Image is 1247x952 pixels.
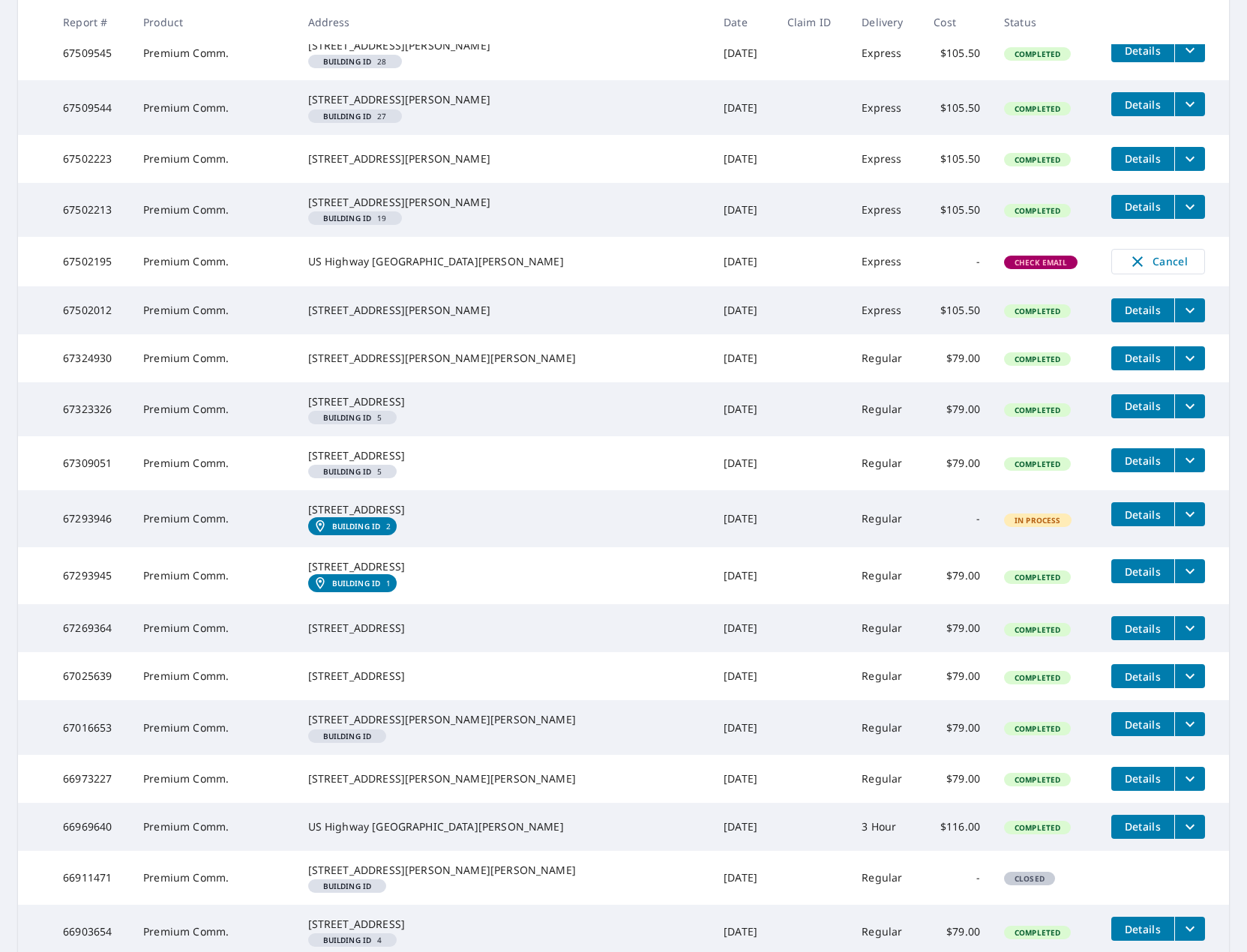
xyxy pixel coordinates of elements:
td: Premium Comm. [131,604,295,652]
button: detailsBtn-66903654 [1111,917,1174,941]
button: detailsBtn-67502012 [1111,298,1174,322]
button: detailsBtn-66969640 [1111,815,1174,839]
span: Details [1120,199,1165,214]
span: 19 [314,214,396,222]
div: [STREET_ADDRESS] [308,917,700,932]
td: Regular [850,547,922,604]
td: - [922,490,992,547]
td: [DATE] [712,755,775,803]
div: [STREET_ADDRESS][PERSON_NAME][PERSON_NAME] [308,771,700,786]
td: 66911471 [51,851,131,905]
td: 3 Hour [850,803,922,851]
button: filesDropdownBtn-67025639 [1174,664,1205,688]
div: [STREET_ADDRESS] [308,669,700,684]
td: $105.50 [922,26,992,80]
span: Details [1120,303,1165,317]
td: 67502195 [51,237,131,286]
td: Express [850,183,922,237]
td: 67293946 [51,490,131,547]
span: Completed [1006,822,1069,833]
td: Premium Comm. [131,851,295,905]
td: 67309051 [51,436,131,490]
td: Premium Comm. [131,26,295,80]
span: Completed [1006,154,1069,165]
td: 67293945 [51,547,131,604]
button: detailsBtn-67293945 [1111,559,1174,583]
button: filesDropdownBtn-67502223 [1174,147,1205,171]
div: US Highway [GEOGRAPHIC_DATA][PERSON_NAME] [308,254,700,269]
button: detailsBtn-67025639 [1111,664,1174,688]
span: Closed [1006,873,1054,884]
button: filesDropdownBtn-67309051 [1174,448,1205,472]
td: - [922,851,992,905]
td: $105.50 [922,80,992,134]
span: Completed [1006,205,1069,216]
div: [STREET_ADDRESS] [308,559,700,574]
button: Cancel [1111,249,1205,274]
div: [STREET_ADDRESS] [308,502,700,517]
td: $79.00 [922,755,992,803]
div: [STREET_ADDRESS] [308,621,700,636]
div: [STREET_ADDRESS][PERSON_NAME] [308,38,700,53]
td: 67502012 [51,286,131,334]
td: 67502223 [51,135,131,183]
td: 67025639 [51,652,131,700]
td: Regular [850,436,922,490]
button: detailsBtn-67324930 [1111,346,1174,370]
button: detailsBtn-67502223 [1111,147,1174,171]
td: $105.50 [922,135,992,183]
td: [DATE] [712,334,775,382]
td: Premium Comm. [131,334,295,382]
div: [STREET_ADDRESS][PERSON_NAME] [308,92,700,107]
button: filesDropdownBtn-67293946 [1174,502,1205,526]
td: Premium Comm. [131,436,295,490]
em: Building ID [323,214,372,222]
span: Completed [1006,459,1069,469]
span: Details [1120,819,1165,834]
td: Premium Comm. [131,382,295,436]
span: Completed [1006,572,1069,582]
span: 5 [314,414,391,421]
td: [DATE] [712,382,775,436]
span: Details [1120,97,1165,112]
td: [DATE] [712,135,775,183]
td: Regular [850,851,922,905]
td: Premium Comm. [131,700,295,754]
td: Premium Comm. [131,803,295,851]
em: Building ID [323,732,372,740]
td: $116.00 [922,803,992,851]
td: $105.50 [922,286,992,334]
span: Details [1120,507,1165,522]
td: 67324930 [51,334,131,382]
button: filesDropdownBtn-67293945 [1174,559,1205,583]
td: Premium Comm. [131,286,295,334]
span: Details [1120,351,1165,365]
td: 67016653 [51,700,131,754]
span: In Process [1006,515,1070,525]
td: $79.00 [922,436,992,490]
td: Regular [850,755,922,803]
em: Building ID [323,468,372,475]
td: [DATE] [712,436,775,490]
td: Premium Comm. [131,490,295,547]
td: Regular [850,382,922,436]
div: [STREET_ADDRESS][PERSON_NAME][PERSON_NAME] [308,712,700,727]
td: Regular [850,604,922,652]
span: Details [1120,399,1165,413]
td: Express [850,237,922,286]
button: detailsBtn-67293946 [1111,502,1174,526]
button: detailsBtn-67323326 [1111,394,1174,418]
td: Regular [850,334,922,382]
td: $79.00 [922,547,992,604]
button: detailsBtn-67509544 [1111,92,1174,116]
span: Completed [1006,103,1069,114]
div: [STREET_ADDRESS][PERSON_NAME] [308,195,700,210]
span: Details [1120,151,1165,166]
td: [DATE] [712,652,775,700]
span: Details [1120,771,1165,786]
td: Express [850,26,922,80]
td: [DATE] [712,26,775,80]
td: [DATE] [712,700,775,754]
td: Premium Comm. [131,652,295,700]
td: $79.00 [922,700,992,754]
